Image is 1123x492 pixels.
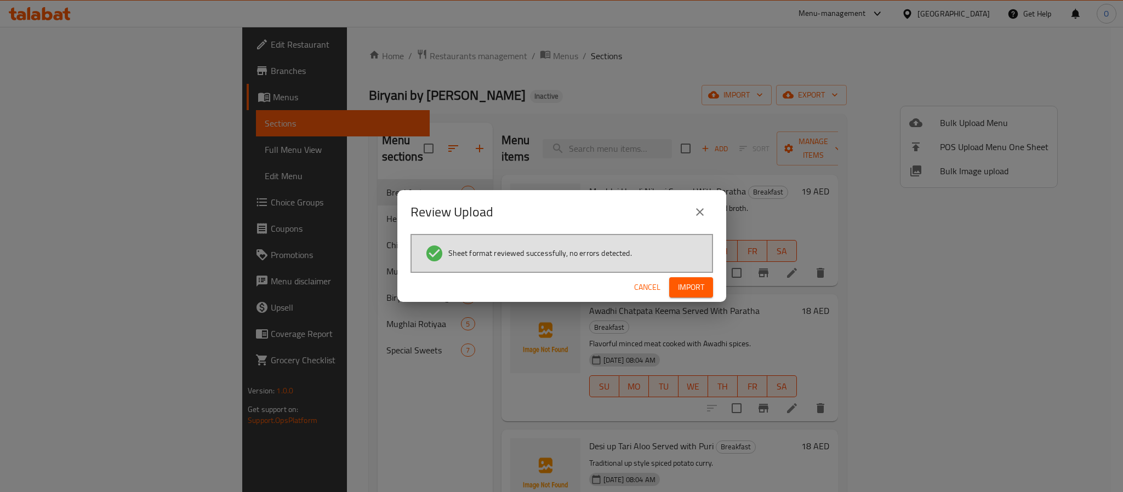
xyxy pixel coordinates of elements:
[678,281,704,294] span: Import
[630,277,665,298] button: Cancel
[669,277,713,298] button: Import
[687,199,713,225] button: close
[634,281,660,294] span: Cancel
[448,248,632,259] span: Sheet format reviewed successfully, no errors detected.
[411,203,493,221] h2: Review Upload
